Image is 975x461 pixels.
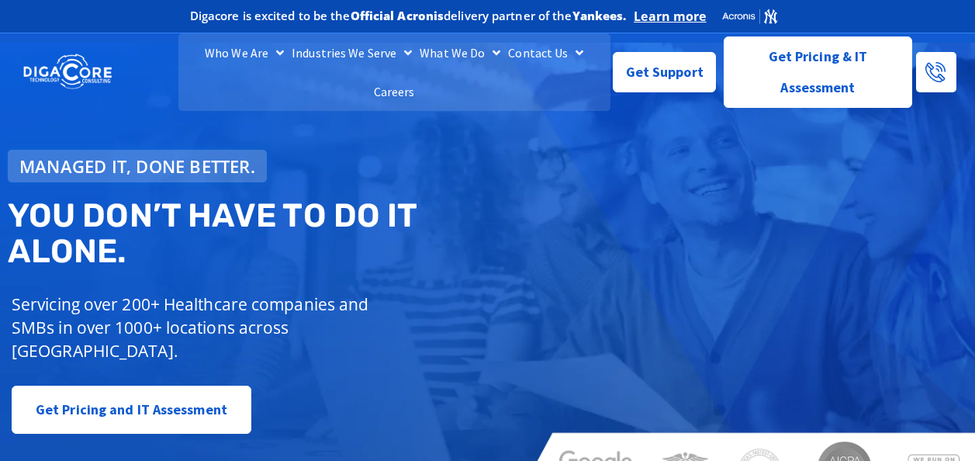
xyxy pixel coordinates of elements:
[12,386,251,434] a: Get Pricing and IT Assessment
[634,9,706,24] a: Learn more
[12,293,410,362] p: Servicing over 200+ Healthcare companies and SMBs in over 1000+ locations across [GEOGRAPHIC_DATA].
[8,198,498,269] h2: You don’t have to do IT alone.
[36,394,227,425] span: Get Pricing and IT Assessment
[721,8,779,25] img: Acronis
[504,33,587,72] a: Contact Us
[178,33,610,111] nav: Menu
[23,53,112,91] img: DigaCore Technology Consulting
[572,8,627,23] b: Yankees.
[190,10,627,22] h2: Digacore is excited to be the delivery partner of the
[351,8,444,23] b: Official Acronis
[724,36,912,108] a: Get Pricing & IT Assessment
[626,57,704,88] span: Get Support
[201,33,288,72] a: Who We Are
[416,33,504,72] a: What We Do
[288,33,416,72] a: Industries We Serve
[736,41,900,103] span: Get Pricing & IT Assessment
[613,52,716,92] a: Get Support
[370,72,419,111] a: Careers
[19,158,255,175] span: Managed IT, done better.
[8,150,267,182] a: Managed IT, done better.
